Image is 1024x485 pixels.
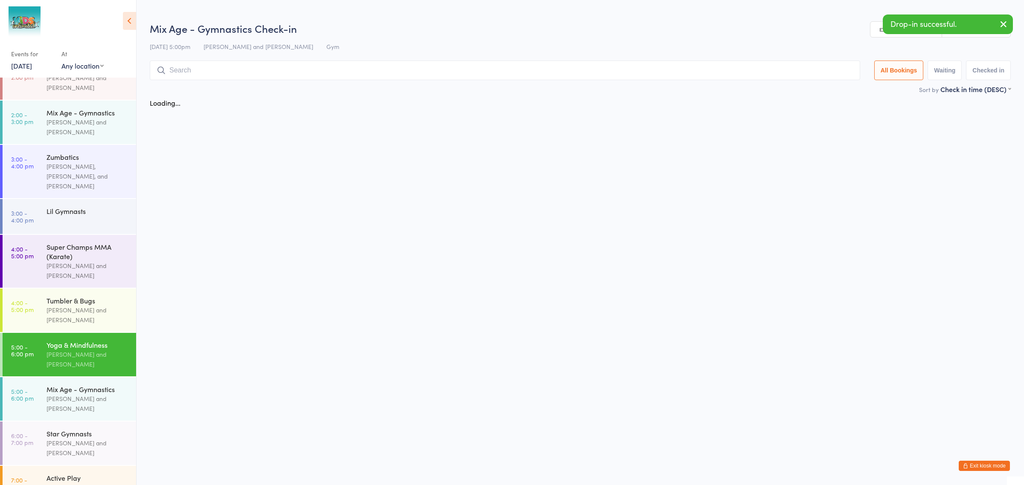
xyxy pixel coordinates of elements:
div: Mix Age - Gymnastics [47,108,129,117]
span: Gym [326,42,339,51]
div: [PERSON_NAME] and [PERSON_NAME] [47,305,129,325]
button: Waiting [928,61,962,80]
label: Sort by [919,85,939,94]
time: 4:00 - 5:00 pm [11,245,34,259]
div: Check in time (DESC) [940,84,1011,94]
input: Search [150,61,860,80]
img: Kids Unlimited - Jumeirah Park [9,6,41,38]
div: [PERSON_NAME] and [PERSON_NAME] [47,73,129,92]
a: 4:00 -5:00 pmSuper Champs MMA (Karate)[PERSON_NAME] and [PERSON_NAME] [3,235,136,288]
div: Zumbatics [47,152,129,162]
time: 4:00 - 5:00 pm [11,299,34,313]
time: 2:00 - 3:00 pm [11,111,33,125]
span: [PERSON_NAME] and [PERSON_NAME] [204,42,313,51]
h2: Mix Age - Gymnastics Check-in [150,21,1011,35]
div: [PERSON_NAME] and [PERSON_NAME] [47,117,129,137]
div: [PERSON_NAME] and [PERSON_NAME] [47,349,129,369]
time: 3:00 - 4:00 pm [11,156,34,169]
div: Star Gymnasts [47,429,129,438]
a: 1:00 -2:00 pmGigglers & Jumpers[PERSON_NAME] and [PERSON_NAME] [3,56,136,100]
button: All Bookings [874,61,924,80]
button: Exit kiosk mode [959,461,1010,471]
div: [PERSON_NAME] and [PERSON_NAME] [47,438,129,458]
div: [PERSON_NAME], [PERSON_NAME], and [PERSON_NAME] [47,162,129,191]
a: 3:00 -4:00 pmLil Gymnasts [3,199,136,234]
div: [PERSON_NAME] and [PERSON_NAME] [47,394,129,413]
a: 6:00 -7:00 pmStar Gymnasts[PERSON_NAME] and [PERSON_NAME] [3,421,136,465]
div: At [61,47,104,61]
div: Mix Age - Gymnastics [47,384,129,394]
div: Yoga & Mindfulness [47,340,129,349]
div: Events for [11,47,53,61]
a: 2:00 -3:00 pmMix Age - Gymnastics[PERSON_NAME] and [PERSON_NAME] [3,101,136,144]
a: 5:00 -6:00 pmMix Age - Gymnastics[PERSON_NAME] and [PERSON_NAME] [3,377,136,421]
div: Loading... [150,98,180,107]
time: 6:00 - 7:00 pm [11,432,33,446]
time: 3:00 - 4:00 pm [11,210,34,223]
span: [DATE] 5:00pm [150,42,190,51]
div: Any location [61,61,104,70]
a: [DATE] [11,61,32,70]
div: Drop-in successful. [883,14,1013,34]
a: 5:00 -6:00 pmYoga & Mindfulness[PERSON_NAME] and [PERSON_NAME] [3,333,136,376]
div: Active Play [47,473,129,482]
a: 3:00 -4:00 pmZumbatics[PERSON_NAME], [PERSON_NAME], and [PERSON_NAME] [3,145,136,198]
a: 4:00 -5:00 pmTumbler & Bugs[PERSON_NAME] and [PERSON_NAME] [3,289,136,332]
time: 1:00 - 2:00 pm [11,67,33,81]
div: Tumbler & Bugs [47,296,129,305]
div: Lil Gymnasts [47,206,129,216]
button: Checked in [966,61,1011,80]
time: 5:00 - 6:00 pm [11,344,34,357]
time: 5:00 - 6:00 pm [11,388,34,401]
div: [PERSON_NAME] and [PERSON_NAME] [47,261,129,280]
div: Super Champs MMA (Karate) [47,242,129,261]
